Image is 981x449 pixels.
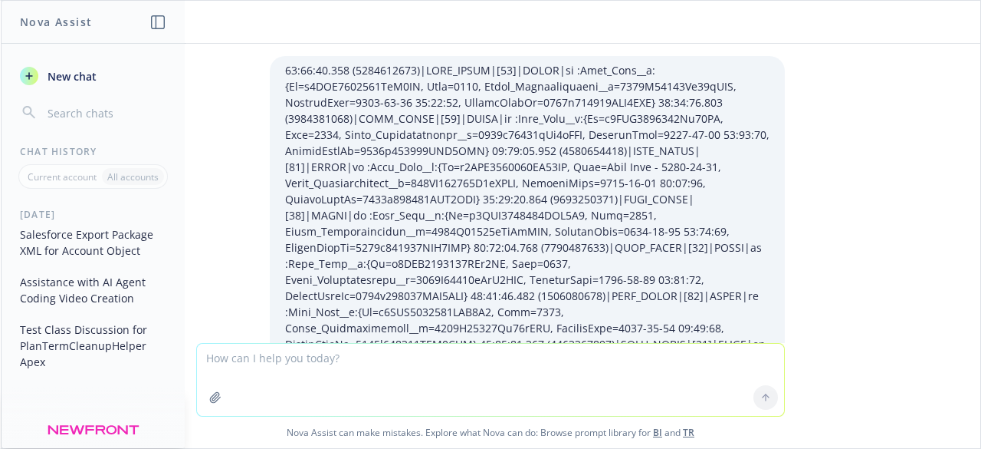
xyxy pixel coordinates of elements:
[20,14,92,30] h1: Nova Assist
[28,170,97,183] p: Current account
[14,222,172,263] button: Salesforce Export Package XML for Account Object
[2,207,185,220] div: [DATE]
[44,102,166,124] input: Search chats
[107,170,159,183] p: All accounts
[14,317,172,375] button: Test Class Discussion for PlanTermCleanupHelper Apex
[2,145,185,158] div: Chat History
[14,269,172,311] button: Assistance with AI Agent Coding Video Creation
[653,426,662,439] a: BI
[7,417,974,448] span: Nova Assist can make mistakes. Explore what Nova can do: Browse prompt library for and
[44,68,97,84] span: New chat
[14,62,172,90] button: New chat
[683,426,694,439] a: TR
